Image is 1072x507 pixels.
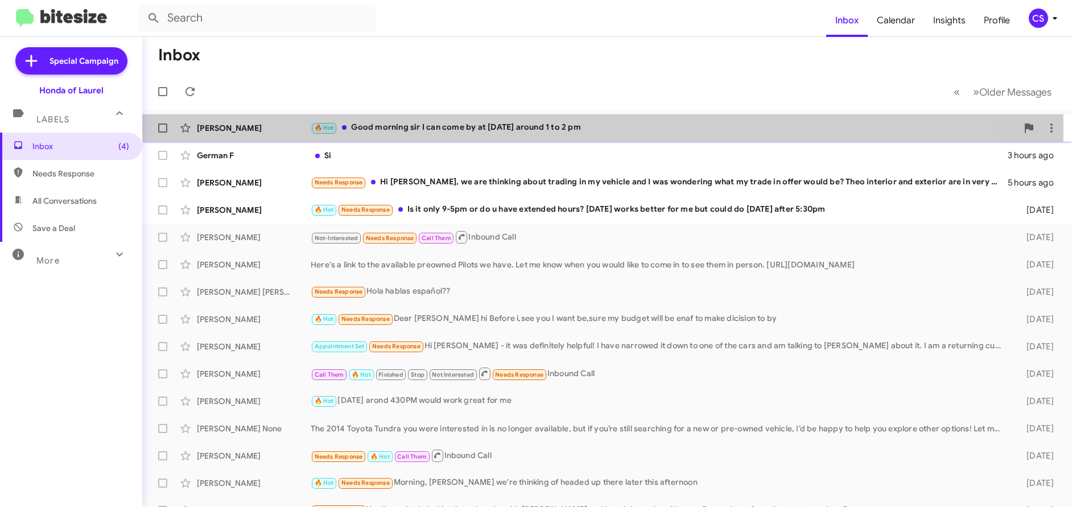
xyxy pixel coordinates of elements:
div: [PERSON_NAME] [PERSON_NAME] [197,286,311,298]
span: Not-Interested [315,234,358,242]
a: Insights [924,4,975,37]
span: Needs Response [341,479,390,487]
div: [DATE] [1009,477,1063,489]
div: German F [197,150,311,161]
div: Dear [PERSON_NAME] hi Before i,see you I want be,sure my budget will be enaf to make dicision to by [311,312,1009,325]
span: Call Them [315,371,344,378]
span: Finished [378,371,403,378]
h1: Inbox [158,46,200,64]
div: [PERSON_NAME] [197,177,311,188]
span: 🔥 Hot [315,479,334,487]
div: Hi [PERSON_NAME] - it was definitely helpful! I have narrowed it down to one of the cars and am t... [311,340,1009,353]
input: Search [138,5,377,32]
div: Is it only 9-5pm or do u have extended hours? [DATE] works better for me but could do [DATE] afte... [311,203,1009,216]
a: Calendar [868,4,924,37]
nav: Page navigation example [947,80,1058,104]
div: [DATE] [1009,450,1063,461]
div: Inbound Call [311,230,1009,244]
div: [DATE] [1009,204,1063,216]
div: Inbound Call [311,448,1009,463]
div: Honda of Laurel [39,85,104,96]
div: [PERSON_NAME] [197,204,311,216]
span: Needs Response [341,206,390,213]
div: Hola hablas español?? [311,285,1009,298]
span: « [954,85,960,99]
span: All Conversations [32,195,97,207]
div: [PERSON_NAME] None [197,423,311,434]
span: Special Campaign [50,55,118,67]
div: CS [1029,9,1048,28]
span: » [973,85,979,99]
div: Morning, [PERSON_NAME] we're thinking of headed up there later this afternoon [311,476,1009,489]
div: 3 hours ago [1008,150,1063,161]
span: 🔥 Hot [315,315,334,323]
span: Needs Response [366,234,414,242]
span: Inbox [32,141,129,152]
div: Here's a link to the available preowned Pilots we have. Let me know when you would like to come i... [311,259,1009,270]
button: Previous [947,80,967,104]
div: Good morning sir I can come by at [DATE] around 1 to 2 pm [311,121,1017,134]
div: [PERSON_NAME] [197,368,311,380]
span: Needs Response [315,179,363,186]
span: 🔥 Hot [352,371,371,378]
div: [DATE] [1009,341,1063,352]
span: Needs Response [372,343,420,350]
span: More [36,255,60,266]
div: [DATE] [1009,259,1063,270]
div: Hi [PERSON_NAME], we are thinking about trading in my vehicle and I was wondering what my trade i... [311,176,1008,189]
span: Appointment Set [315,343,365,350]
span: 🔥 Hot [370,453,390,460]
div: [PERSON_NAME] [197,314,311,325]
span: Not Interested [432,371,474,378]
div: Si [311,150,1008,161]
div: 5 hours ago [1008,177,1063,188]
span: Older Messages [979,86,1052,98]
span: 🔥 Hot [315,124,334,131]
div: Inbound Call [311,366,1009,381]
div: [PERSON_NAME] [197,122,311,134]
div: [PERSON_NAME] [197,232,311,243]
span: Needs Response [32,168,129,179]
div: [PERSON_NAME] [197,477,311,489]
button: CS [1019,9,1059,28]
div: [DATE] [1009,368,1063,380]
span: Call Them [422,234,451,242]
div: [PERSON_NAME] [197,450,311,461]
button: Next [966,80,1058,104]
div: [DATE] [1009,395,1063,407]
span: Labels [36,114,69,125]
div: [DATE] [1009,232,1063,243]
span: (4) [118,141,129,152]
div: [DATE] [1009,286,1063,298]
a: Profile [975,4,1019,37]
div: [DATE] [1009,423,1063,434]
a: Inbox [826,4,868,37]
span: Call Them [397,453,427,460]
div: The 2014 Toyota Tundra you were interested in is no longer available, but if you’re still searchi... [311,423,1009,434]
span: 🔥 Hot [315,206,334,213]
div: [PERSON_NAME] [197,259,311,270]
span: Needs Response [315,453,363,460]
span: Needs Response [315,288,363,295]
span: Save a Deal [32,222,75,234]
a: Special Campaign [15,47,127,75]
div: [PERSON_NAME] [197,341,311,352]
div: [DATE] arond 430PM would work great for me [311,394,1009,407]
span: Needs Response [495,371,543,378]
div: [DATE] [1009,314,1063,325]
span: Stop [411,371,424,378]
span: 🔥 Hot [315,397,334,405]
div: [PERSON_NAME] [197,395,311,407]
span: Needs Response [341,315,390,323]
